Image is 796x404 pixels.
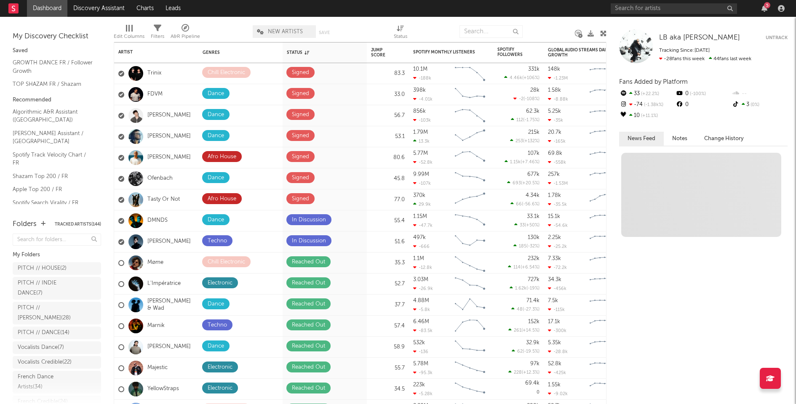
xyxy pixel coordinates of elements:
div: Reached Out [292,299,325,309]
svg: Chart title [586,295,624,316]
div: 33.0 [371,90,405,100]
div: 57.4 [371,321,405,331]
div: 97k [530,361,540,367]
div: 77.0 [371,195,405,205]
span: 1.15k [510,160,521,165]
span: -1.75 % [524,118,538,122]
span: -19 % [528,286,538,291]
button: Tracked Artists(144) [55,222,101,226]
div: ( ) [507,180,540,186]
div: 33.1k [527,214,540,219]
div: 370k [413,193,425,198]
span: -1.38k % [643,103,663,107]
svg: Chart title [586,379,624,400]
div: Artist [118,50,182,55]
a: Apple Top 200 / FR [13,185,93,194]
div: 3 [732,99,788,110]
a: DMNDS [147,217,168,224]
div: Reached Out [292,257,325,267]
span: -19.5 % [524,349,538,354]
div: -300k [548,328,566,333]
div: 52.7 [371,279,405,289]
div: -666 [413,244,430,249]
div: 34.5 [371,384,405,394]
div: 223k [413,382,425,388]
span: -2 [519,97,524,101]
a: TOP SHAZAM FR / Shazam [13,80,93,89]
div: -165k [548,138,566,144]
div: 69.4k [525,380,540,386]
div: -- [732,88,788,99]
div: Signed [292,68,309,78]
span: +50 % [526,223,538,228]
svg: Chart title [586,231,624,252]
div: 677k [527,172,540,177]
svg: Chart title [451,316,489,337]
div: 55.7 [371,363,405,373]
div: Filters [151,21,164,45]
div: Signed [292,173,309,183]
a: Tasty Or Not [147,196,180,203]
div: 10.1M [413,66,427,72]
svg: Chart title [451,358,489,379]
a: L'Impératrice [147,280,181,287]
div: French Dance Artists ( 34 ) [18,372,77,392]
div: ( ) [505,159,540,165]
a: PITCH // [PERSON_NAME](28) [13,302,101,324]
div: ( ) [508,264,540,270]
div: Signed [292,89,309,99]
div: In Discussion [292,215,326,225]
input: Search for artists [611,3,737,14]
div: -95.3k [413,370,433,375]
div: ( ) [510,285,540,291]
svg: Chart title [586,63,624,84]
svg: Chart title [451,105,489,126]
div: Afro House [208,152,236,162]
a: [PERSON_NAME] [147,133,191,140]
svg: Chart title [586,358,624,379]
input: Search for folders... [13,234,101,246]
div: 45.8 [371,174,405,184]
div: 6.46M [413,319,429,324]
div: Reached Out [292,320,325,330]
span: 1.62k [515,286,526,291]
div: 15.1k [548,214,560,219]
a: Spotify Track Velocity Chart / FR [13,150,93,167]
div: 29.9k [413,202,431,207]
span: 253 [516,139,523,144]
div: -9.02k [548,391,568,396]
svg: Chart title [586,189,624,210]
div: Folders [13,219,37,229]
span: Fans Added by Platform [619,79,688,85]
div: 34.3k [548,277,561,282]
div: 5.25k [548,109,561,114]
div: Reached Out [292,383,325,393]
div: Electronic [208,383,232,393]
div: -28.8k [548,349,568,354]
svg: Chart title [586,147,624,168]
span: 48 [517,307,523,312]
div: 0 [675,88,731,99]
div: Recommended [13,95,101,105]
svg: Chart title [586,252,624,274]
svg: Chart title [451,189,489,210]
div: Chill Electronic [208,68,245,78]
svg: Chart title [586,168,624,189]
div: 856k [413,109,426,114]
div: 58.9 [371,342,405,352]
span: 4.46k [510,76,522,80]
a: Vocalists Credible(22) [13,356,101,369]
span: 261 [514,328,521,333]
div: ( ) [513,96,540,101]
div: Signed [292,131,309,141]
div: -35k [548,117,563,123]
div: -12.8k [413,265,432,270]
span: 33 [520,223,525,228]
div: 53.1 [371,132,405,142]
div: 52.8k [548,361,561,367]
div: 1.58k [548,88,561,93]
div: My Folders [13,250,101,260]
a: PITCH // INDIE DANCE(7) [13,277,101,300]
div: 257k [548,172,560,177]
div: Vocalists Credible ( 22 ) [18,357,72,367]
